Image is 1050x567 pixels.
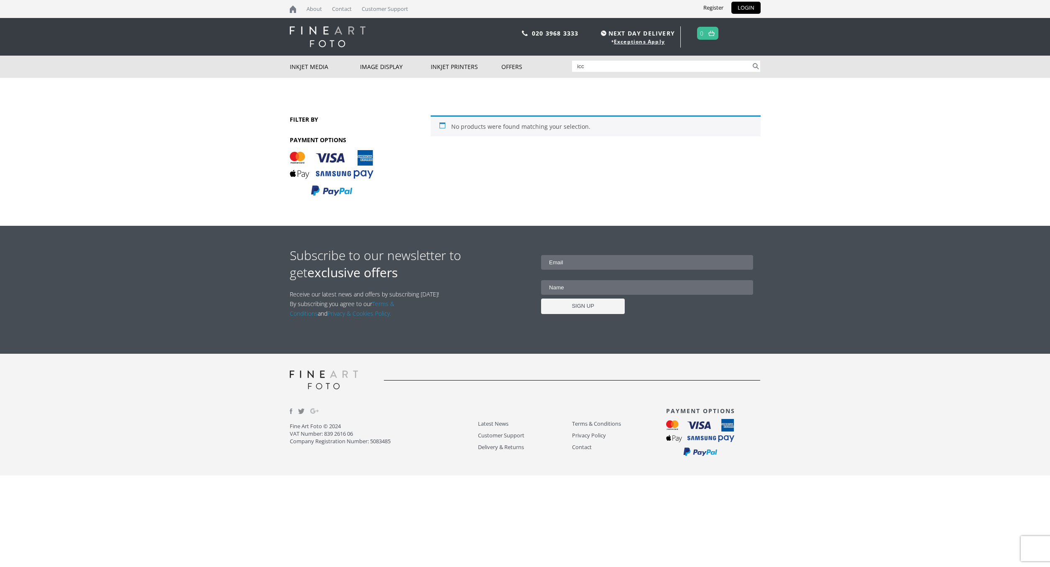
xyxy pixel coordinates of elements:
input: Email [541,255,753,270]
button: Search [751,61,761,72]
img: facebook.svg [290,409,292,414]
a: Terms & Conditions [572,419,666,429]
h3: PAYMENT OPTIONS [290,136,388,144]
img: twitter.svg [298,409,305,414]
a: Inkjet Media [290,56,360,78]
h3: FILTER BY [290,115,388,123]
img: basket.svg [708,31,715,36]
a: Contact [572,442,666,452]
a: Image Display [360,56,431,78]
a: Register [697,2,730,14]
a: Offers [501,56,572,78]
strong: exclusive offers [307,264,398,281]
img: PAYMENT OPTIONS [290,150,373,197]
a: Privacy & Cookies Policy. [327,309,391,317]
h3: PAYMENT OPTIONS [666,407,760,415]
img: time.svg [601,31,606,36]
input: Name [541,280,753,295]
a: Latest News [478,419,572,429]
h2: Subscribe to our newsletter to get [290,247,525,281]
a: 020 3968 3333 [532,29,579,37]
input: SIGN UP [541,299,625,314]
p: Receive our latest news and offers by subscribing [DATE]! By subscribing you agree to our and [290,289,444,318]
a: Privacy Policy [572,431,666,440]
span: NEXT DAY DELIVERY [599,28,675,38]
img: phone.svg [522,31,528,36]
a: Exceptions Apply [614,38,665,45]
img: payment_options.svg [666,419,734,457]
a: Terms & Conditions [290,300,394,317]
img: logo-white.svg [290,26,365,47]
img: Google_Plus.svg [310,407,319,415]
input: Search products… [572,61,751,72]
div: No products were found matching your selection. [431,115,760,136]
a: 0 [700,27,704,39]
img: logo-grey.svg [290,370,358,389]
a: LOGIN [731,2,761,14]
a: Customer Support [478,431,572,440]
p: Fine Art Foto © 2024 VAT Number: 839 2616 06 Company Registration Number: 5083485 [290,422,478,445]
a: Inkjet Printers [431,56,501,78]
a: Delivery & Returns [478,442,572,452]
